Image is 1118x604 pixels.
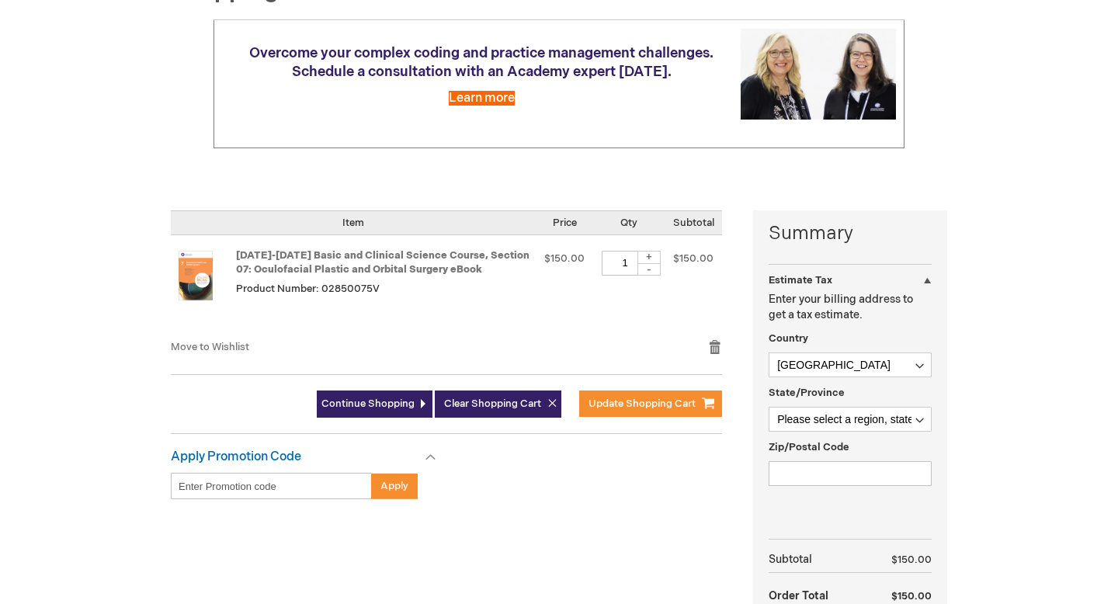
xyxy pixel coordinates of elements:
[553,217,577,229] span: Price
[769,441,849,453] span: Zip/Postal Code
[769,292,932,323] p: Enter your billing address to get a tax estimate.
[171,473,372,499] input: Enter Promotion code
[769,332,808,345] span: Country
[741,29,896,120] img: Schedule a consultation with an Academy expert today
[171,251,220,300] img: 2025-2026 Basic and Clinical Science Course, Section 07: Oculofacial Plastic and Orbital Surgery ...
[171,251,236,324] a: 2025-2026 Basic and Clinical Science Course, Section 07: Oculofacial Plastic and Orbital Surgery ...
[236,249,529,276] a: [DATE]-[DATE] Basic and Clinical Science Course, Section 07: Oculofacial Plastic and Orbital Surg...
[769,547,861,573] th: Subtotal
[380,480,408,492] span: Apply
[637,263,661,276] div: -
[171,450,301,464] strong: Apply Promotion Code
[236,283,380,295] span: Product Number: 02850075V
[769,220,932,247] strong: Summary
[371,473,418,499] button: Apply
[249,45,714,80] span: Overcome your complex coding and practice management challenges. Schedule a consultation with an ...
[171,341,249,353] a: Move to Wishlist
[602,251,648,276] input: Qty
[673,217,714,229] span: Subtotal
[891,554,932,566] span: $150.00
[769,387,845,399] span: State/Province
[769,274,832,286] strong: Estimate Tax
[449,91,515,106] a: Learn more
[342,217,364,229] span: Item
[544,252,585,265] span: $150.00
[891,590,932,602] span: $150.00
[620,217,637,229] span: Qty
[673,252,714,265] span: $150.00
[579,391,722,417] button: Update Shopping Cart
[435,391,561,418] button: Clear Shopping Cart
[589,397,696,410] span: Update Shopping Cart
[444,397,541,410] span: Clear Shopping Cart
[321,397,415,410] span: Continue Shopping
[637,251,661,264] div: +
[317,391,432,418] a: Continue Shopping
